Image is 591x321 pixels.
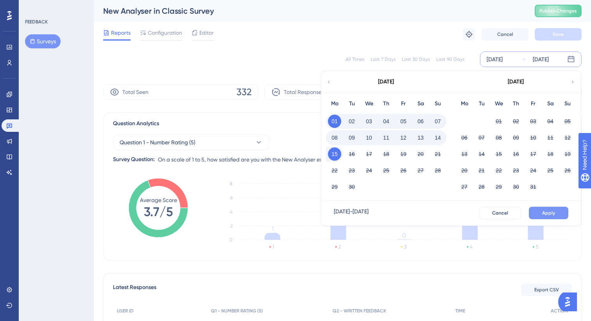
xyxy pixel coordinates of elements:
[404,244,407,250] text: 3
[103,5,515,16] div: New Analyser in Classic Survey
[527,115,540,128] button: 03
[487,55,503,64] div: [DATE]
[412,99,429,108] div: Sa
[272,225,274,232] tspan: 1
[508,77,524,87] div: [DATE]
[199,28,214,37] span: Editor
[362,147,376,161] button: 17
[113,119,159,128] span: Question Analytics
[230,181,233,186] tspan: 8
[345,147,358,161] button: 16
[414,147,427,161] button: 20
[544,115,557,128] button: 04
[380,147,393,161] button: 18
[380,164,393,177] button: 25
[431,115,444,128] button: 07
[492,210,508,216] span: Cancel
[230,209,233,215] tspan: 4
[402,56,430,62] div: Last 30 Days
[343,99,360,108] div: Tu
[338,244,341,250] text: 2
[455,308,465,314] span: TIME
[378,77,394,87] div: [DATE]
[140,197,177,203] tspan: Average Score
[490,99,507,108] div: We
[431,131,444,144] button: 14
[230,223,233,229] tspan: 2
[378,99,395,108] div: Th
[482,28,528,41] button: Cancel
[360,99,378,108] div: We
[431,147,444,161] button: 21
[345,164,358,177] button: 23
[362,115,376,128] button: 03
[397,115,410,128] button: 05
[492,131,505,144] button: 08
[509,180,523,193] button: 30
[362,164,376,177] button: 24
[362,131,376,144] button: 10
[479,207,521,219] button: Cancel
[397,147,410,161] button: 19
[475,180,488,193] button: 28
[458,180,471,193] button: 27
[475,164,488,177] button: 21
[458,147,471,161] button: 13
[334,207,369,219] div: [DATE] - [DATE]
[458,131,471,144] button: 06
[113,155,155,164] div: Survey Question:
[436,56,464,62] div: Last 90 Days
[326,99,343,108] div: Mo
[542,210,555,216] span: Apply
[371,56,396,62] div: Last 7 Days
[284,87,324,97] span: Total Responses
[113,135,269,150] button: Question 1 - Number Rating (5)
[559,99,576,108] div: Su
[397,164,410,177] button: 26
[429,99,446,108] div: Su
[558,290,582,314] iframe: UserGuiding AI Assistant Launcher
[144,204,173,219] tspan: 3.7/5
[229,237,233,243] tspan: 0
[328,147,341,161] button: 15
[236,86,252,98] span: 332
[534,287,559,293] span: Export CSV
[328,131,341,144] button: 08
[328,164,341,177] button: 22
[473,99,490,108] div: Tu
[535,28,582,41] button: Save
[492,180,505,193] button: 29
[527,131,540,144] button: 10
[117,308,134,314] span: USER ID
[414,115,427,128] button: 06
[561,147,574,161] button: 19
[507,99,525,108] div: Th
[111,28,131,37] span: Reports
[544,164,557,177] button: 25
[475,147,488,161] button: 14
[414,164,427,177] button: 27
[535,5,582,17] button: Publish Changes
[395,99,412,108] div: Fr
[211,308,263,314] span: Q1 - NUMBER RATING (5)
[544,131,557,144] button: 11
[553,31,564,37] span: Save
[346,56,364,62] div: All Times
[561,131,574,144] button: 12
[525,99,542,108] div: Fr
[148,28,182,37] span: Configuration
[122,87,149,97] span: Total Seen
[509,147,523,161] button: 16
[561,115,574,128] button: 05
[527,147,540,161] button: 17
[414,131,427,144] button: 13
[527,180,540,193] button: 31
[527,164,540,177] button: 24
[470,244,473,250] text: 4
[509,164,523,177] button: 23
[380,115,393,128] button: 04
[475,131,488,144] button: 07
[533,55,549,64] div: [DATE]
[230,195,233,200] tspan: 6
[328,180,341,193] button: 29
